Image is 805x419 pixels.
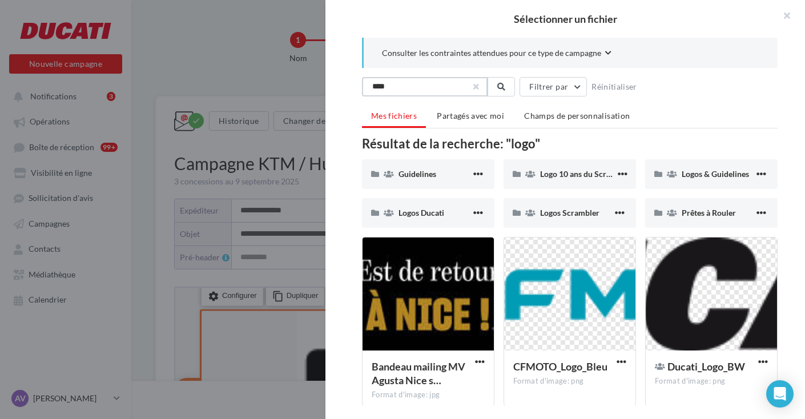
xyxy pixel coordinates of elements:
[540,169,631,179] span: Logo 10 ans du Scrambler
[372,360,465,386] span: Bandeau mailing MV Agusta Nice sans logo ME
[520,77,587,96] button: Filtrer par
[362,138,778,150] div: Résultat de la recherche: "logo"
[122,32,464,180] img: img-logo.png
[344,14,787,24] h2: Sélectionner un fichier
[287,187,299,207] i: add
[524,111,630,120] span: Champs de personnalisation
[587,80,642,94] button: Réinitialiser
[382,47,601,59] span: Consulter les contraintes attendues pour ce type de campagne
[283,186,303,207] li: Ajouter un bloc
[766,380,794,408] div: Open Intercom Messenger
[218,9,336,17] span: L'email ne s'affiche pas correctement ?
[540,208,599,217] span: Logos Scrambler
[97,1,108,17] i: content_copy
[336,9,368,17] a: Cliquez-ici
[371,111,417,120] span: Mes fichiers
[382,47,611,61] button: Consulter les contraintes attendues pour ce type de campagne
[439,1,450,17] i: save
[513,376,626,386] div: Format d'image: png
[513,360,607,373] span: CFMOTO_Logo_Bleu
[33,1,44,17] i: settings
[505,1,517,17] i: delete
[122,212,464,319] img: img-full-width-THIN-600.jpg
[655,376,768,386] div: Format d'image: png
[682,208,736,217] span: Prêtes à Rouler
[682,169,749,179] span: Logos & Guidelines
[211,186,376,200] span: Lorem Ipsum dolor sit amet
[437,111,504,120] span: Partagés avec moi
[399,169,436,179] span: Guidelines
[7,96,19,107] i: open_with
[372,390,485,400] div: Format d'image: jpg
[667,360,745,373] span: Ducati_Logo_BW
[399,208,444,217] span: Logos Ducati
